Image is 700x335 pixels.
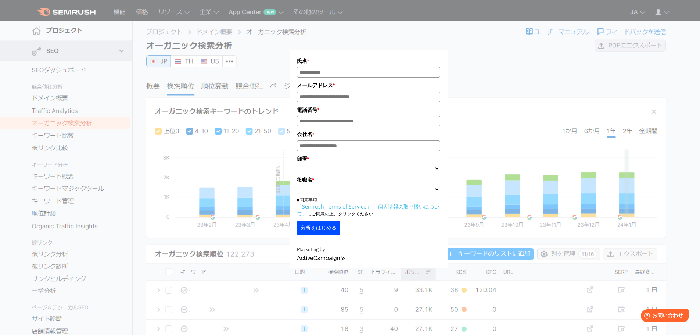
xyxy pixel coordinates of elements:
[297,57,440,65] label: 氏名
[297,221,340,235] button: 分析をはじめる
[297,130,440,138] label: 会社名
[297,176,440,184] label: 役職名
[297,203,439,217] a: 「個人情報の取り扱いについて」
[297,246,440,254] div: Marketing by
[635,306,692,327] iframe: Help widget launcher
[297,197,440,217] p: ■同意事項 にご同意の上、クリックください
[297,81,440,89] label: メールアドレス
[297,203,371,210] a: 「Semrush Terms of Service」
[297,155,440,163] label: 部署
[297,106,440,114] label: 電話番号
